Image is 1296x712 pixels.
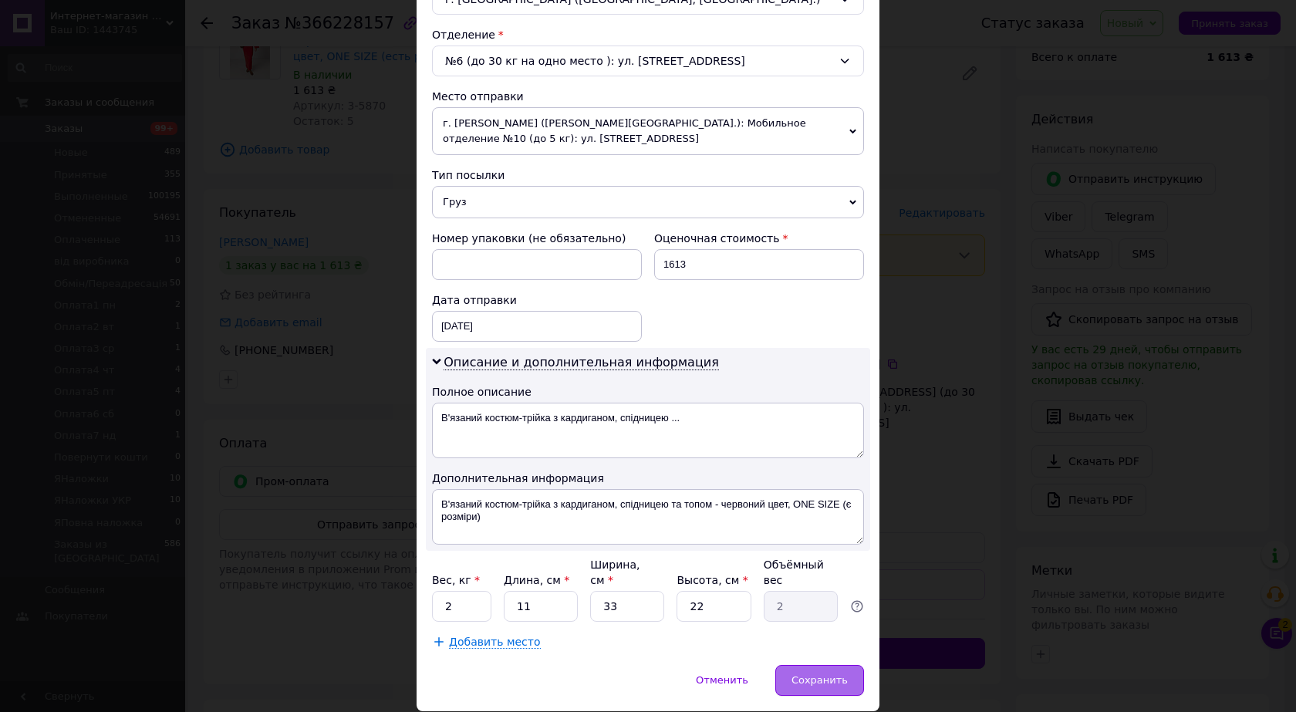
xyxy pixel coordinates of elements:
div: Полное описание [432,384,864,400]
span: Отменить [696,674,748,686]
span: Добавить место [449,636,541,649]
span: Сохранить [791,674,848,686]
div: Отделение [432,27,864,42]
textarea: В'язаний костюм-трійка з кардиганом, спідницею та топом - червоний цвет, ONE SIZE (є розміри) [432,489,864,545]
span: Место отправки [432,90,524,103]
div: Оценочная стоимость [654,231,864,246]
label: Вес, кг [432,574,480,586]
span: Груз [432,186,864,218]
span: Описание и дополнительная информация [444,355,719,370]
label: Высота, см [677,574,748,586]
div: Объёмный вес [764,557,838,588]
div: Дата отправки [432,292,642,308]
label: Ширина, см [590,558,640,586]
div: Номер упаковки (не обязательно) [432,231,642,246]
div: Дополнительная информация [432,471,864,486]
span: Тип посылки [432,169,505,181]
span: г. [PERSON_NAME] ([PERSON_NAME][GEOGRAPHIC_DATA].): Мобильное отделение №10 (до 5 кг): ул. [STREE... [432,107,864,155]
label: Длина, см [504,574,569,586]
textarea: В'язаний костюм-трійка з кардиганом, спідницею ... [432,403,864,458]
div: №6 (до 30 кг на одно место ): ул. [STREET_ADDRESS] [432,46,864,76]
